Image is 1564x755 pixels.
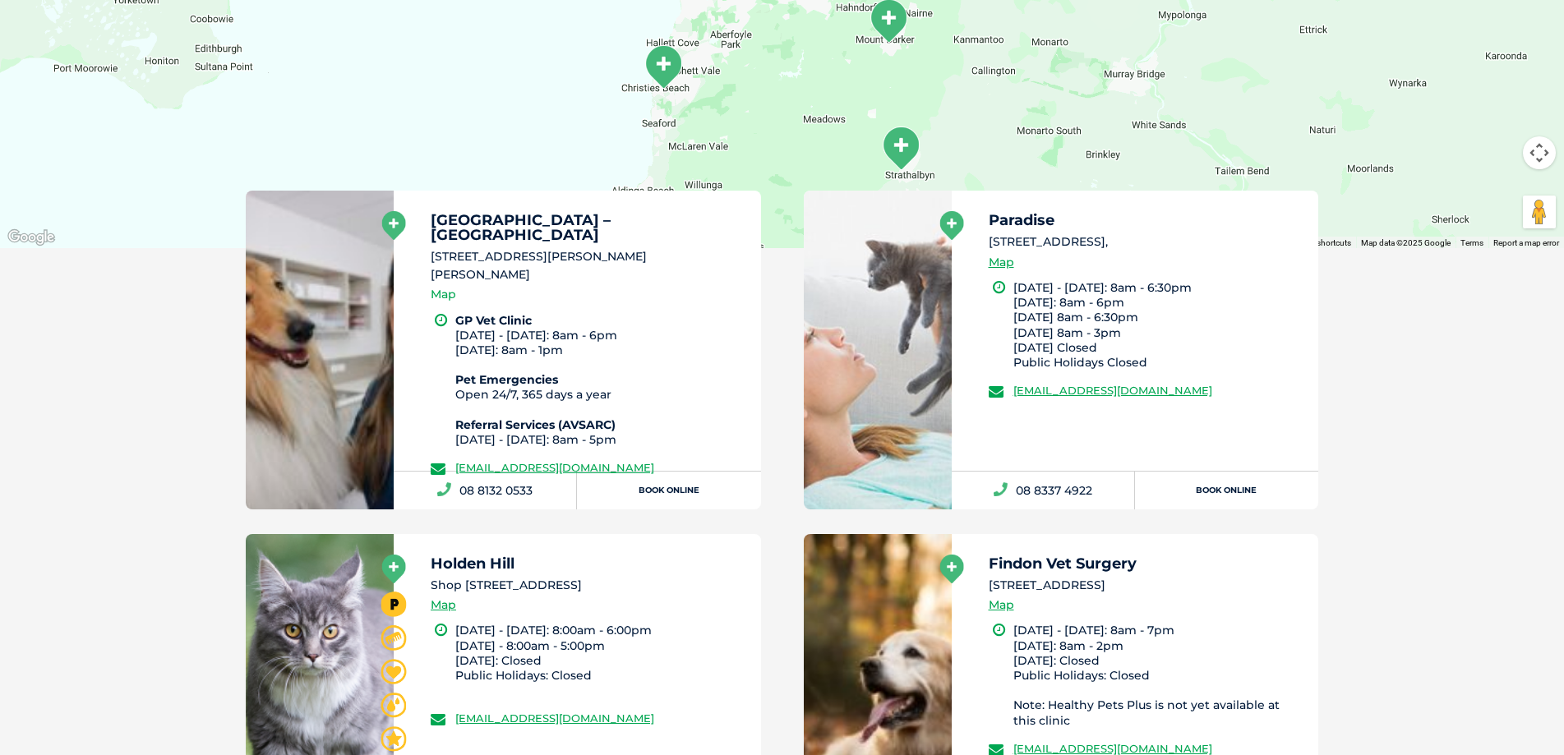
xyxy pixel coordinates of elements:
img: Google [4,227,58,248]
a: 08 8132 0533 [394,472,577,509]
a: Book Online [1135,472,1318,509]
li: [DATE] - [DATE]: 8:00am - 6:00pm [DATE] - 8:00am - 5:00pm [DATE]: Closed Public Holidays: Closed [455,623,746,697]
li: [DATE] - [DATE]: 8am - 7pm [DATE]: 8am - 2pm [DATE]: Closed Public Holidays: Closed Note: Healthy... [1013,623,1304,727]
li: [STREET_ADDRESS] [989,577,1304,594]
a: Map [989,596,1014,615]
a: 08 8337 4922 [952,472,1135,509]
a: Map [431,285,456,304]
a: [EMAIL_ADDRESS][DOMAIN_NAME] [1013,384,1212,397]
b: Referral Services (AVSARC) [455,417,616,432]
div: Noarlunga [643,44,684,90]
a: Open this area in Google Maps (opens a new window) [4,227,58,248]
a: Book Online [577,472,760,509]
span: Map data ©2025 Google [1361,238,1451,247]
a: [EMAIL_ADDRESS][DOMAIN_NAME] [455,711,654,725]
a: [EMAIL_ADDRESS][DOMAIN_NAME] [1013,742,1212,755]
li: [STREET_ADDRESS][PERSON_NAME][PERSON_NAME] [431,248,746,283]
li: [DATE] - [DATE]: 8am - 6:30pm [DATE]: 8am - 6pm [DATE] 8am - 6:30pm [DATE] 8am - 3pm [DATE] Close... [1013,280,1304,370]
li: [DATE] - [DATE]: 8am - 6pm [DATE]: 8am - 1pm Open 24/7, 365 days a year [DATE] - [DATE]: 8am - 5pm [455,313,746,448]
button: Drag Pegman onto the map to open Street View [1523,196,1556,228]
a: Map [989,253,1014,272]
a: Report a map error [1493,238,1559,247]
li: Shop [STREET_ADDRESS] [431,577,746,594]
b: GP Vet Clinic [455,313,532,328]
b: Pet Emergencies [455,372,558,387]
li: [STREET_ADDRESS], [989,233,1304,251]
div: Strathalbyn [880,126,921,171]
a: [EMAIL_ADDRESS][DOMAIN_NAME] [455,461,654,474]
a: Terms [1460,238,1483,247]
a: Map [431,596,456,615]
button: Map camera controls [1523,136,1556,169]
h5: Holden Hill [431,556,746,571]
h5: Paradise [989,213,1304,228]
h5: [GEOGRAPHIC_DATA] – [GEOGRAPHIC_DATA] [431,213,746,242]
h5: Findon Vet Surgery [989,556,1304,571]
